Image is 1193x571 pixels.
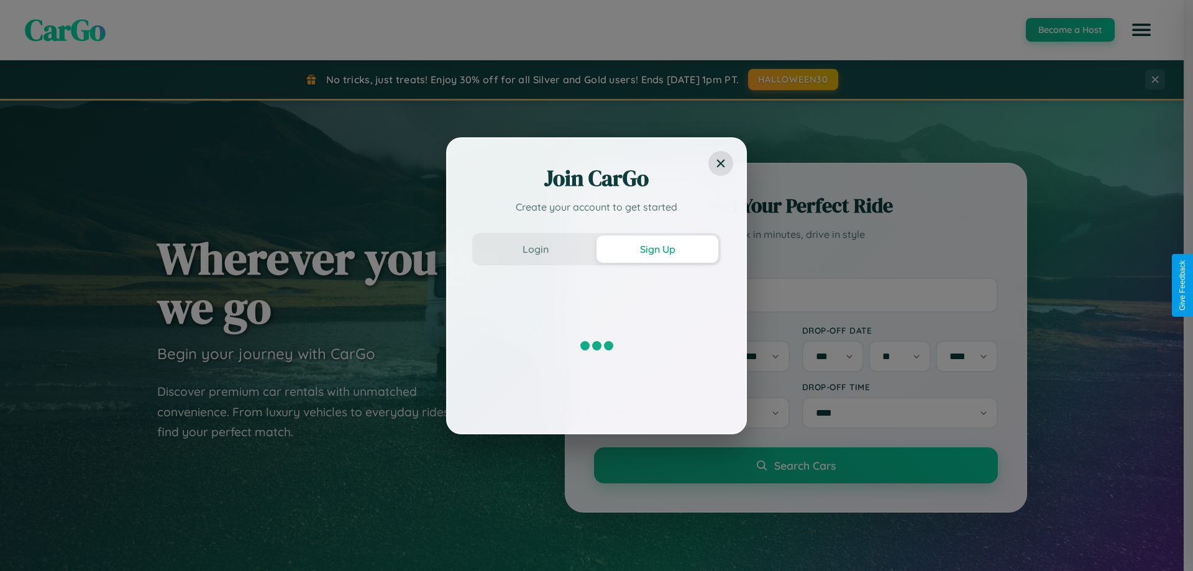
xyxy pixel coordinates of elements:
button: Sign Up [596,235,718,263]
p: Create your account to get started [472,199,721,214]
button: Login [475,235,596,263]
iframe: Intercom live chat [12,529,42,559]
h2: Join CarGo [472,163,721,193]
div: Give Feedback [1178,260,1187,311]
